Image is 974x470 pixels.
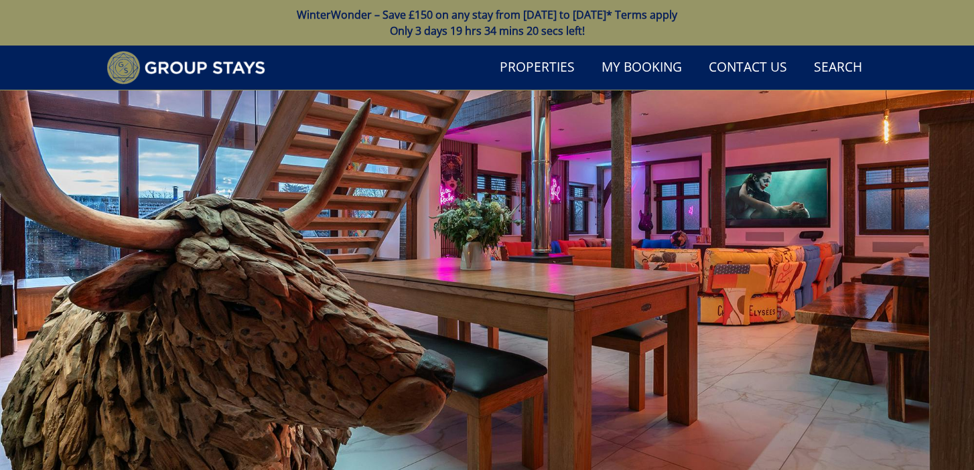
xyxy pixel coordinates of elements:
[809,53,867,83] a: Search
[703,53,792,83] a: Contact Us
[596,53,687,83] a: My Booking
[107,51,265,84] img: Group Stays
[390,23,585,38] span: Only 3 days 19 hrs 34 mins 20 secs left!
[494,53,580,83] a: Properties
